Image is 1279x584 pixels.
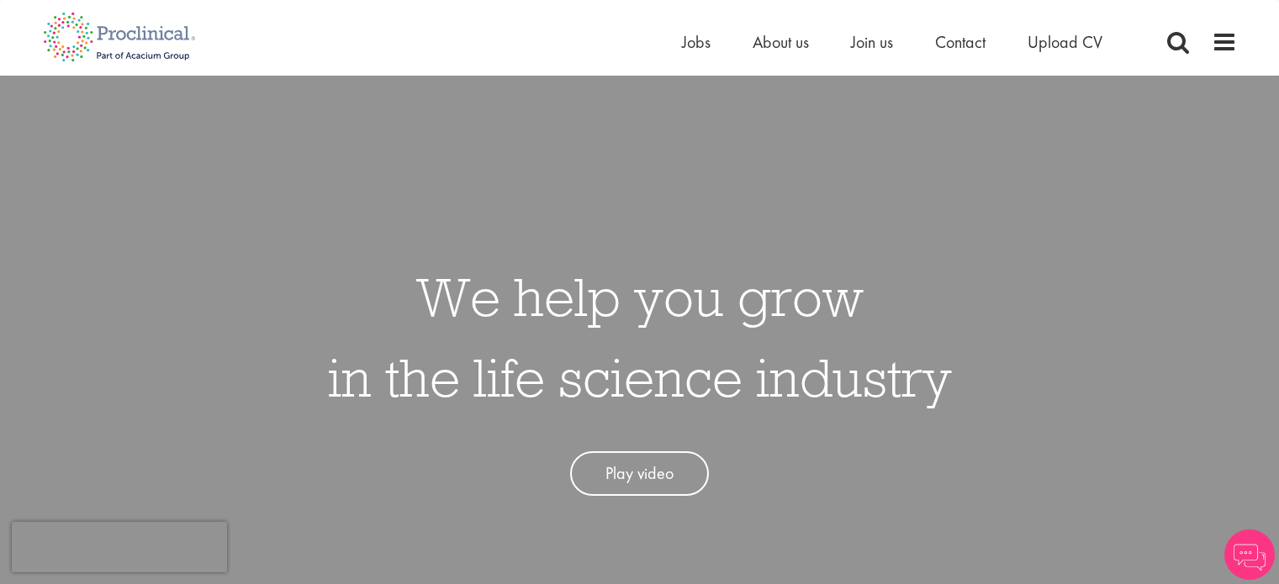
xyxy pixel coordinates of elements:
[935,31,986,53] a: Contact
[753,31,809,53] a: About us
[570,451,709,496] a: Play video
[851,31,893,53] a: Join us
[328,256,952,418] h1: We help you grow in the life science industry
[1224,529,1275,580] img: Chatbot
[1028,31,1102,53] a: Upload CV
[682,31,711,53] a: Jobs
